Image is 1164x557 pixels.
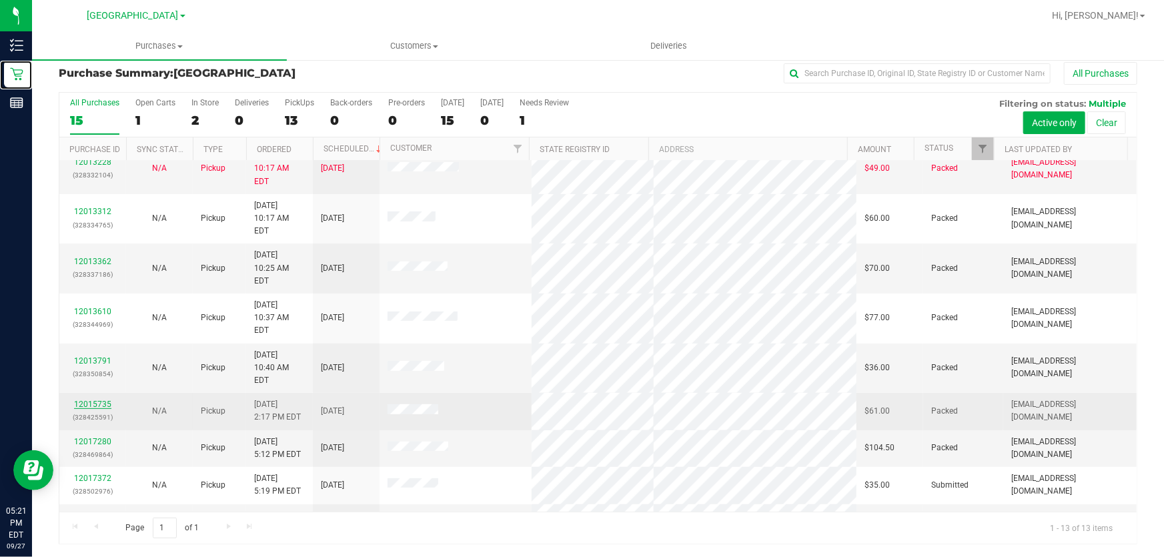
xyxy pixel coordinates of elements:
input: 1 [153,518,177,538]
span: Not Applicable [152,480,167,490]
span: Packed [931,212,958,225]
a: Status [925,143,953,153]
span: Packed [931,405,958,418]
div: [DATE] [441,98,464,107]
p: (328469864) [67,448,118,461]
span: Not Applicable [152,213,167,223]
span: Customers [287,40,541,52]
div: 1 [520,113,569,128]
a: 12017280 [74,437,111,446]
inline-svg: Inventory [10,39,23,52]
div: 15 [441,113,464,128]
a: Filter [972,137,994,160]
span: Pickup [201,212,225,225]
span: [EMAIL_ADDRESS][DOMAIN_NAME] [1011,156,1129,181]
div: Back-orders [330,98,372,107]
button: Clear [1087,111,1126,134]
a: Last Updated By [1005,145,1072,154]
p: (328337186) [67,268,118,281]
span: [DATE] 10:17 AM EDT [254,149,305,188]
span: $36.00 [864,362,890,374]
th: Address [648,137,847,161]
div: 0 [388,113,425,128]
div: In Store [191,98,219,107]
a: State Registry ID [540,145,610,154]
span: Pickup [201,362,225,374]
h3: Purchase Summary: [59,67,418,79]
span: Not Applicable [152,363,167,372]
span: [GEOGRAPHIC_DATA] [173,67,296,79]
button: N/A [152,442,167,454]
span: [EMAIL_ADDRESS][DOMAIN_NAME] [1011,355,1129,380]
span: Not Applicable [152,443,167,452]
button: N/A [152,312,167,324]
a: 12013791 [74,356,111,366]
span: [DATE] 10:25 AM EDT [254,249,305,288]
span: Pickup [201,405,225,418]
span: [DATE] [321,479,344,492]
span: Purchases [32,40,287,52]
inline-svg: Retail [10,67,23,81]
p: 05:21 PM EDT [6,505,26,541]
p: (328334765) [67,219,118,231]
p: (328332104) [67,169,118,181]
p: (328350854) [67,368,118,380]
button: All Purchases [1064,62,1137,85]
a: Scheduled [324,144,384,153]
button: N/A [152,212,167,225]
span: $35.00 [864,479,890,492]
span: [EMAIL_ADDRESS][DOMAIN_NAME] [1011,255,1129,281]
span: [EMAIL_ADDRESS][DOMAIN_NAME] [1011,510,1129,535]
span: Pickup [201,262,225,275]
span: Deliveries [632,40,705,52]
a: Filter [507,137,529,160]
span: [DATE] 5:19 PM EDT [254,510,301,535]
span: Packed [931,442,958,454]
button: N/A [152,262,167,275]
span: $70.00 [864,262,890,275]
span: [EMAIL_ADDRESS][DOMAIN_NAME] [1011,205,1129,231]
p: (328425591) [67,411,118,424]
span: [DATE] [321,312,344,324]
span: [DATE] 2:17 PM EDT [254,398,301,424]
span: $61.00 [864,405,890,418]
a: Customers [287,32,542,60]
iframe: Resource center [13,450,53,490]
span: Not Applicable [152,263,167,273]
p: 09/27 [6,541,26,551]
div: 0 [235,113,269,128]
a: Deliveries [542,32,796,60]
a: Sync Status [137,145,188,154]
span: $104.50 [864,442,895,454]
span: [DATE] [321,212,344,225]
span: [EMAIL_ADDRESS][DOMAIN_NAME] [1011,436,1129,461]
div: 15 [70,113,119,128]
span: [DATE] [321,405,344,418]
a: 12015735 [74,400,111,409]
a: Amount [858,145,891,154]
div: 0 [330,113,372,128]
span: $60.00 [864,212,890,225]
span: [EMAIL_ADDRESS][DOMAIN_NAME] [1011,306,1129,331]
div: Needs Review [520,98,569,107]
span: Pickup [201,442,225,454]
div: All Purchases [70,98,119,107]
a: 12013610 [74,307,111,316]
span: Filtering on status: [999,98,1086,109]
button: Active only [1023,111,1085,134]
div: [DATE] [480,98,504,107]
span: $49.00 [864,162,890,175]
span: [DATE] [321,162,344,175]
span: Packed [931,162,958,175]
button: N/A [152,162,167,175]
span: Not Applicable [152,313,167,322]
a: 12013312 [74,207,111,216]
span: [GEOGRAPHIC_DATA] [87,10,179,21]
a: Ordered [257,145,292,154]
span: Not Applicable [152,163,167,173]
span: Multiple [1089,98,1126,109]
span: Page of 1 [114,518,210,538]
span: [DATE] [321,442,344,454]
span: 1 - 13 of 13 items [1039,518,1123,538]
input: Search Purchase ID, Original ID, State Registry ID or Customer Name... [784,63,1051,83]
